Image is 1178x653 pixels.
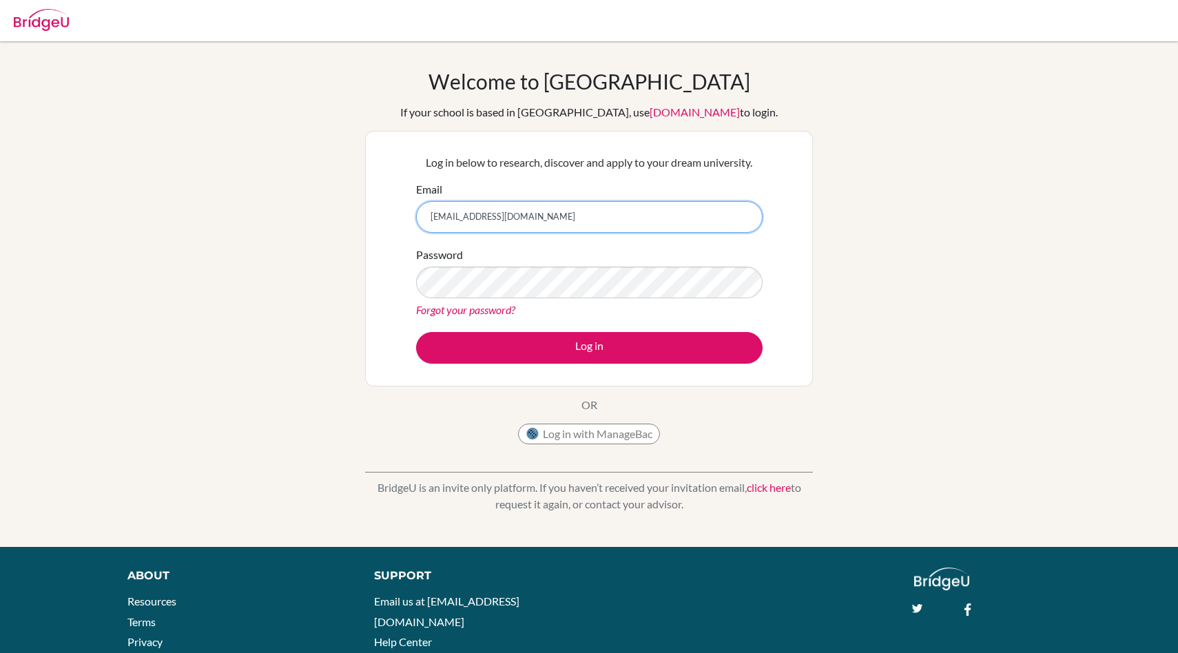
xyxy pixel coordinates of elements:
[365,479,813,512] p: BridgeU is an invite only platform. If you haven’t received your invitation email, to request it ...
[416,247,463,263] label: Password
[127,594,176,608] a: Resources
[400,104,778,121] div: If your school is based in [GEOGRAPHIC_DATA], use to login.
[127,635,163,648] a: Privacy
[650,105,740,118] a: [DOMAIN_NAME]
[127,615,156,628] a: Terms
[416,303,515,316] a: Forgot your password?
[374,635,432,648] a: Help Center
[747,481,791,494] a: click here
[14,9,69,31] img: Bridge-U
[914,568,970,590] img: logo_white@2x-f4f0deed5e89b7ecb1c2cc34c3e3d731f90f0f143d5ea2071677605dd97b5244.png
[581,397,597,413] p: OR
[428,69,750,94] h1: Welcome to [GEOGRAPHIC_DATA]
[127,568,343,584] div: About
[416,181,442,198] label: Email
[374,568,574,584] div: Support
[374,594,519,628] a: Email us at [EMAIL_ADDRESS][DOMAIN_NAME]
[518,424,660,444] button: Log in with ManageBac
[416,154,763,171] p: Log in below to research, discover and apply to your dream university.
[416,332,763,364] button: Log in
